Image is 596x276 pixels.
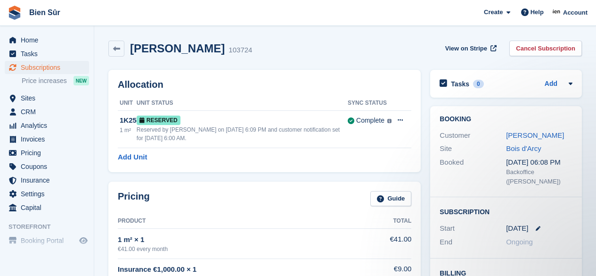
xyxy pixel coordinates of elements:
div: 1K25 [120,115,137,126]
div: Insurance €1,000.00 × 1 [118,264,372,275]
a: Add [545,79,557,90]
a: menu [5,187,89,201]
th: Sync Status [348,96,392,111]
span: Price increases [22,76,67,85]
a: Bois d'Arcy [506,144,541,152]
div: NEW [73,76,89,85]
a: [PERSON_NAME] [506,131,564,139]
h2: Pricing [118,191,150,207]
span: Pricing [21,146,77,159]
a: menu [5,146,89,159]
td: €41.00 [372,229,411,259]
img: Asmaa Habri [552,8,562,17]
div: 0 [473,80,484,88]
th: Total [372,214,411,229]
div: [DATE] 06:08 PM [506,157,572,168]
a: menu [5,47,89,60]
div: 103724 [229,45,252,56]
a: menu [5,119,89,132]
a: View on Stripe [441,41,498,56]
span: Reserved [137,116,180,125]
span: Capital [21,201,77,214]
span: Help [531,8,544,17]
h2: Subscription [440,207,572,216]
a: Add Unit [118,152,147,163]
a: menu [5,105,89,118]
a: menu [5,234,89,247]
div: 1 m² × 1 [118,234,372,245]
div: End [440,237,506,248]
span: Analytics [21,119,77,132]
a: menu [5,133,89,146]
span: Sites [21,92,77,105]
span: Storefront [8,222,94,232]
a: Price increases NEW [22,75,89,86]
span: Invoices [21,133,77,146]
th: Product [118,214,372,229]
div: Reserved by [PERSON_NAME] on [DATE] 6:09 PM and customer notification set for [DATE] 6:00 AM. [137,125,348,142]
span: Tasks [21,47,77,60]
th: Unit Status [137,96,348,111]
time: 2025-09-25 22:00:00 UTC [506,223,528,234]
a: Cancel Subscription [509,41,582,56]
a: menu [5,92,89,105]
div: Site [440,143,506,154]
div: Complete [356,116,384,125]
span: CRM [21,105,77,118]
span: Settings [21,187,77,201]
a: menu [5,33,89,47]
a: menu [5,160,89,173]
th: Unit [118,96,137,111]
div: Customer [440,130,506,141]
h2: Tasks [451,80,469,88]
span: Coupons [21,160,77,173]
div: Booked [440,157,506,186]
div: Start [440,223,506,234]
h2: [PERSON_NAME] [130,42,225,55]
a: Guide [370,191,412,207]
a: menu [5,61,89,74]
a: Bien Sûr [25,5,64,20]
div: 1 m² [120,126,137,134]
img: stora-icon-8386f47178a22dfd0bd8f6a31ec36ba5ce8667c1dd55bd0f319d3a0aa187defe.svg [8,6,22,20]
span: View on Stripe [445,44,487,53]
span: Create [484,8,503,17]
div: Backoffice ([PERSON_NAME]) [506,167,572,186]
a: menu [5,201,89,214]
span: Account [563,8,588,17]
span: Ongoing [506,238,533,246]
h2: Allocation [118,79,411,90]
div: €41.00 every month [118,245,372,253]
h2: Booking [440,116,572,123]
span: Subscriptions [21,61,77,74]
a: Preview store [78,235,89,246]
span: Home [21,33,77,47]
img: icon-info-grey-7440780725fd019a000dd9b08b2336e03edf1995a4989e88bcd33f0948082b44.svg [387,119,392,123]
span: Insurance [21,174,77,187]
a: menu [5,174,89,187]
span: Booking Portal [21,234,77,247]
